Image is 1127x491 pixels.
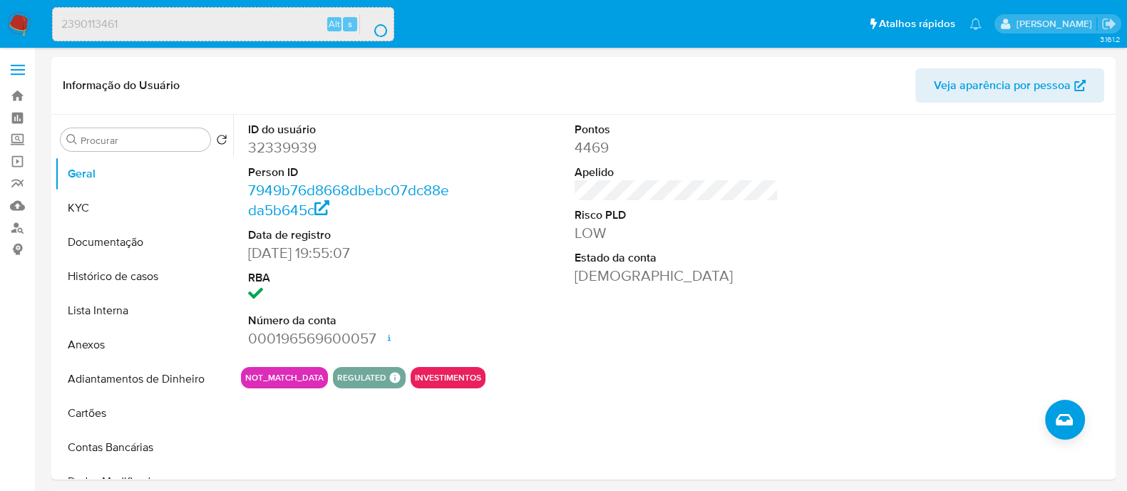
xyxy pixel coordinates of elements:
[248,329,452,348] dd: 000196569600057
[248,180,449,220] a: 7949b76d8668dbebc07dc88eda5b645c
[248,227,452,243] dt: Data de registro
[575,266,778,286] dd: [DEMOGRAPHIC_DATA]
[248,270,452,286] dt: RBA
[934,68,1071,103] span: Veja aparência por pessoa
[216,134,227,150] button: Retornar ao pedido padrão
[81,134,205,147] input: Procurar
[248,138,452,157] dd: 32339939
[55,191,233,225] button: KYC
[55,396,233,430] button: Cartões
[575,207,778,223] dt: Risco PLD
[55,157,233,191] button: Geral
[248,313,452,329] dt: Número da conta
[575,165,778,180] dt: Apelido
[348,17,352,31] span: s
[55,362,233,396] button: Adiantamentos de Dinheiro
[63,78,180,93] h1: Informação do Usuário
[248,122,452,138] dt: ID do usuário
[575,138,778,157] dd: 4469
[1016,17,1096,31] p: anna.almeida@mercadopago.com.br
[915,68,1104,103] button: Veja aparência por pessoa
[55,225,233,259] button: Documentação
[575,250,778,266] dt: Estado da conta
[248,165,452,180] dt: Person ID
[66,134,78,145] button: Procurar
[575,223,778,243] dd: LOW
[55,259,233,294] button: Histórico de casos
[53,15,393,33] input: Pesquise usuários ou casos...
[969,18,982,30] a: Notificações
[359,14,388,34] button: search-icon
[879,16,955,31] span: Atalhos rápidos
[248,243,452,263] dd: [DATE] 19:55:07
[575,122,778,138] dt: Pontos
[329,17,340,31] span: Alt
[1101,16,1116,31] a: Sair
[55,430,233,465] button: Contas Bancárias
[55,294,233,328] button: Lista Interna
[55,328,233,362] button: Anexos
